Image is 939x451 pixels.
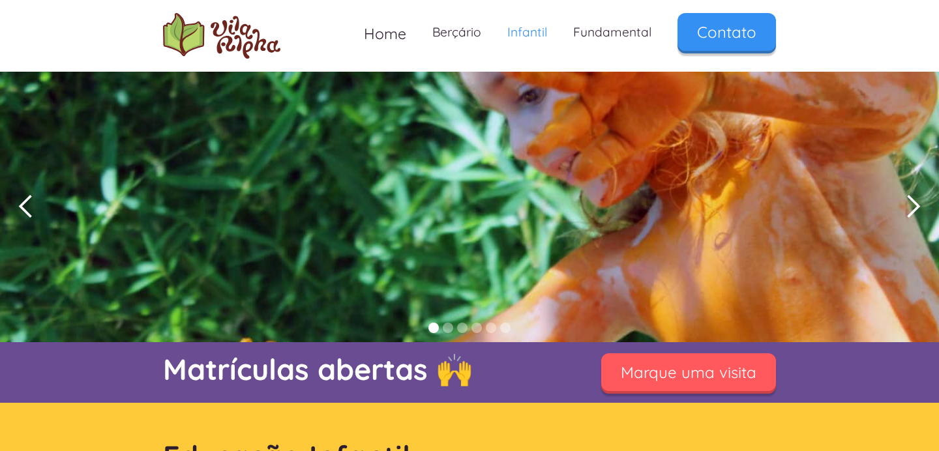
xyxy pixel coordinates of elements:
[163,13,280,59] img: logo Escola Vila Alpha
[887,72,939,342] div: next slide
[601,353,776,391] a: Marque uma visita
[428,323,439,333] div: Show slide 1 of 6
[443,323,453,333] div: Show slide 2 of 6
[471,323,482,333] div: Show slide 4 of 6
[560,13,664,51] a: Fundamental
[494,13,560,51] a: Infantil
[419,13,494,51] a: Berçário
[678,13,776,51] a: Contato
[163,349,567,390] p: Matrículas abertas 🙌
[163,13,280,59] a: home
[351,13,419,54] a: Home
[364,24,406,43] span: Home
[457,323,468,333] div: Show slide 3 of 6
[500,323,511,333] div: Show slide 6 of 6
[486,323,496,333] div: Show slide 5 of 6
